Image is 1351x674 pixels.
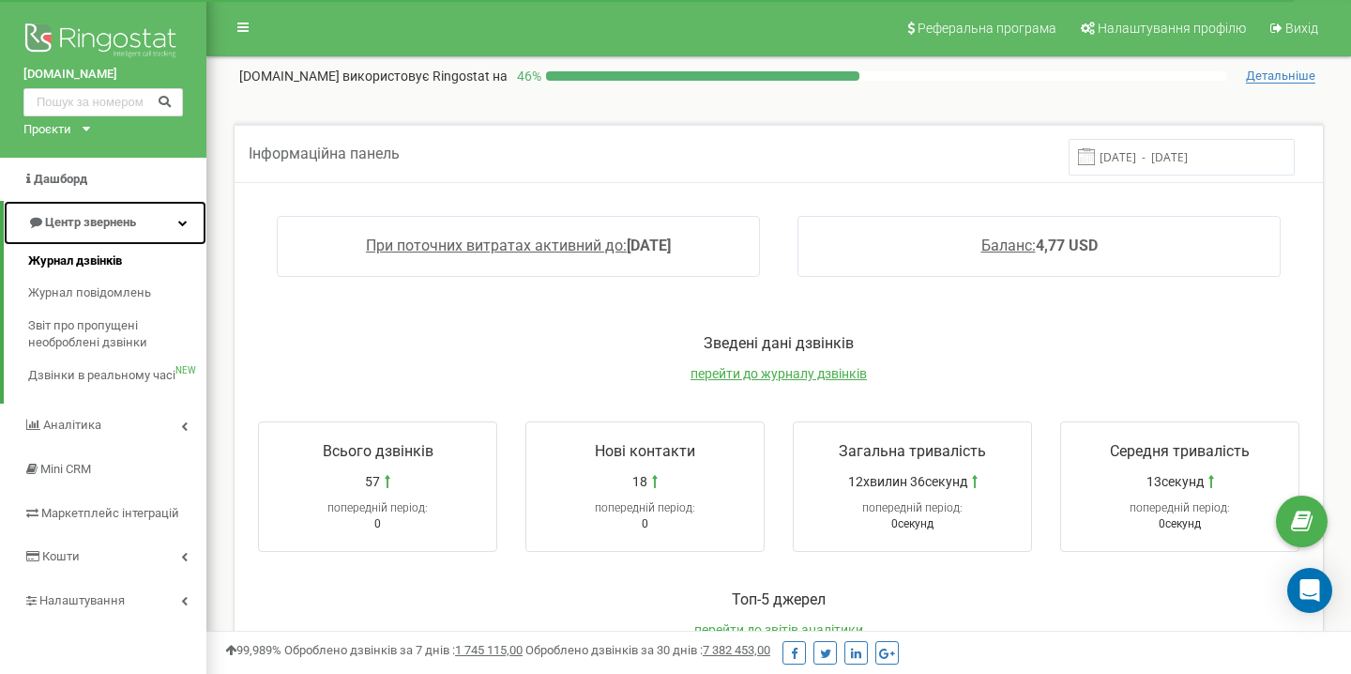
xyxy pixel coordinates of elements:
a: Баланс:4,77 USD [981,237,1098,254]
img: Ringostat logo [23,19,183,66]
span: 0 [642,517,648,530]
u: 7 382 453,00 [703,643,770,657]
span: Аналiтика [43,418,101,432]
a: перейти до звітів аналітики [694,622,863,637]
span: Mini CRM [40,462,91,476]
a: [DOMAIN_NAME] [23,66,183,84]
span: 99,989% [225,643,281,657]
span: Журнал дзвінків [28,253,122,270]
span: 57 [365,472,380,491]
span: Всього дзвінків [323,442,433,460]
span: Баланс: [981,237,1036,254]
span: Налаштування [39,593,125,607]
span: Дзвінки в реальному часі [28,367,175,385]
span: попередній період: [1130,501,1230,514]
span: Інформаційна панель [249,145,400,162]
span: 13секунд [1146,472,1204,491]
span: Звіт про пропущені необроблені дзвінки [28,317,197,352]
span: Кошти [42,549,80,563]
span: Реферальна програма [918,21,1056,36]
a: перейти до журналу дзвінків [691,366,867,381]
span: Оброблено дзвінків за 30 днів : [525,643,770,657]
a: При поточних витратах активний до:[DATE] [366,237,671,254]
a: Центр звернень [4,201,206,245]
a: Журнал дзвінків [28,245,206,278]
span: При поточних витратах активний до: [366,237,627,254]
span: Загальна тривалість [839,442,986,460]
span: попередній період: [327,501,428,514]
span: Toп-5 джерел [732,590,826,608]
span: 0 [374,517,381,530]
span: Детальніше [1246,69,1315,84]
span: попередній період: [595,501,695,514]
span: 0секунд [891,517,934,530]
span: попередній період: [862,501,963,514]
span: Центр звернень [45,215,136,229]
span: Маркетплейс інтеграцій [41,506,179,520]
span: Нові контакти [595,442,695,460]
span: Налаштування профілю [1098,21,1246,36]
p: [DOMAIN_NAME] [239,67,508,85]
a: Дзвінки в реальному часіNEW [28,360,206,392]
a: Звіт про пропущені необроблені дзвінки [28,310,206,360]
p: 46 % [508,67,546,85]
span: Середня тривалість [1110,442,1250,460]
a: Журнал повідомлень [28,277,206,310]
div: Open Intercom Messenger [1287,568,1332,613]
u: 1 745 115,00 [455,643,523,657]
span: 12хвилин 36секунд [848,472,967,491]
span: 0секунд [1159,517,1201,530]
div: Проєкти [23,121,71,139]
span: Дашборд [34,172,87,186]
input: Пошук за номером [23,88,183,116]
span: Журнал повідомлень [28,284,151,302]
span: Зведені дані дзвінків [704,334,854,352]
span: 18 [632,472,647,491]
span: Оброблено дзвінків за 7 днів : [284,643,523,657]
span: використовує Ringostat на [342,69,508,84]
span: Вихід [1285,21,1318,36]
